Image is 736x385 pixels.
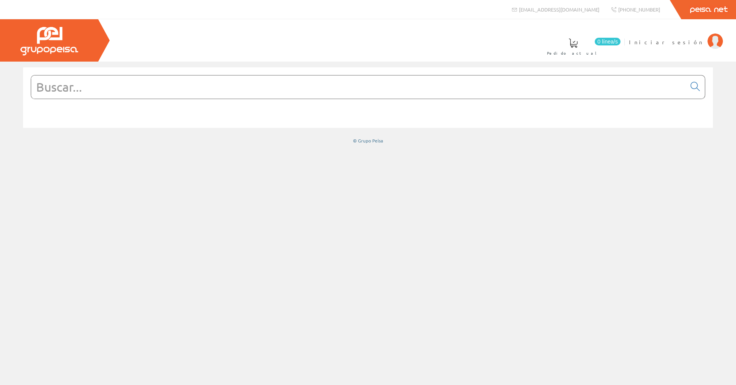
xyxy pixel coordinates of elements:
[20,27,78,55] img: Grupo Peisa
[31,75,686,99] input: Buscar...
[23,137,713,144] div: © Grupo Peisa
[629,38,704,46] span: Iniciar sesión
[618,6,660,13] span: [PHONE_NUMBER]
[519,6,599,13] span: [EMAIL_ADDRESS][DOMAIN_NAME]
[629,32,723,39] a: Iniciar sesión
[547,49,599,57] span: Pedido actual
[595,38,621,45] span: 0 línea/s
